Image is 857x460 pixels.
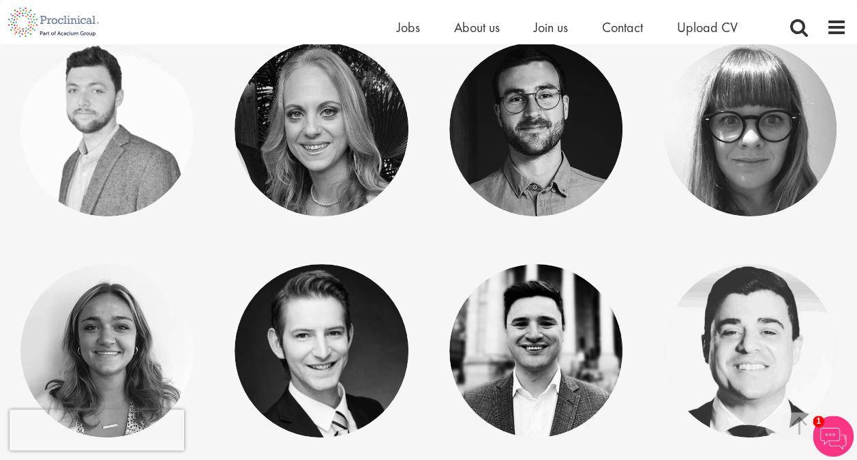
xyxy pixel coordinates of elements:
iframe: reCAPTCHA [10,409,184,450]
a: Jobs [397,18,420,36]
a: Contact [602,18,643,36]
a: About us [454,18,500,36]
a: Upload CV [677,18,738,36]
img: Chatbot [813,416,854,457]
span: 1 [813,416,824,427]
a: Join us [534,18,568,36]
